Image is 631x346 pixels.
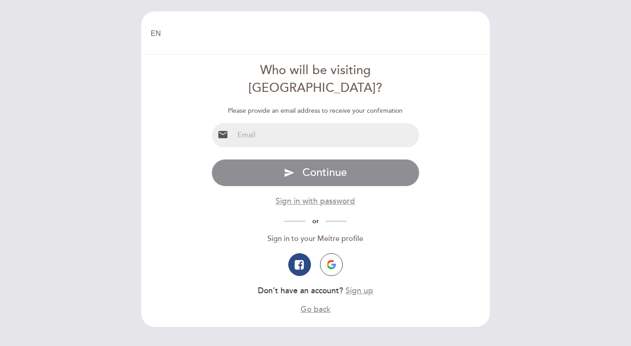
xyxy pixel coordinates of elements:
[276,196,355,207] button: Sign in with password
[301,304,330,315] button: Go back
[212,234,420,244] div: Sign in to your Meitre profile
[327,260,336,269] img: icon-google.png
[234,123,419,147] input: Email
[212,159,420,186] button: send Continue
[302,166,347,179] span: Continue
[258,286,343,296] span: Don’t have an account?
[284,167,295,178] i: send
[212,106,420,115] div: Please provide an email address to receive your confirmation
[217,129,228,140] i: email
[306,217,325,225] span: or
[345,285,373,296] button: Sign up
[212,62,420,97] div: Who will be visiting [GEOGRAPHIC_DATA]?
